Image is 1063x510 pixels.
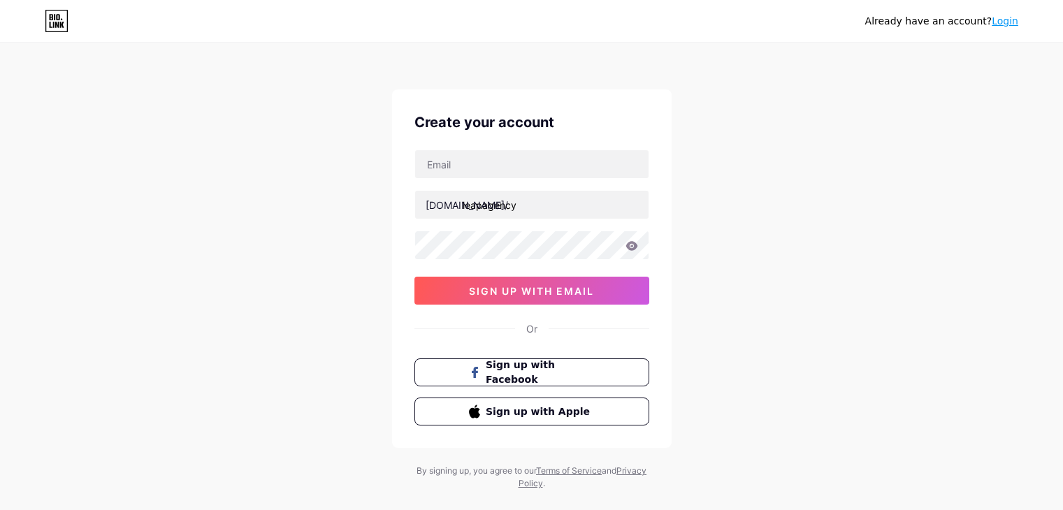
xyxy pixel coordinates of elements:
button: Sign up with Apple [414,398,649,425]
div: Or [526,321,537,336]
div: By signing up, you agree to our and . [413,465,651,490]
button: sign up with email [414,277,649,305]
div: Already have an account? [865,14,1018,29]
span: sign up with email [469,285,594,297]
a: Terms of Service [536,465,602,476]
button: Sign up with Facebook [414,358,649,386]
div: Create your account [414,112,649,133]
a: Login [992,15,1018,27]
input: username [415,191,649,219]
input: Email [415,150,649,178]
div: [DOMAIN_NAME]/ [426,198,508,212]
span: Sign up with Facebook [486,358,594,387]
span: Sign up with Apple [486,405,594,419]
